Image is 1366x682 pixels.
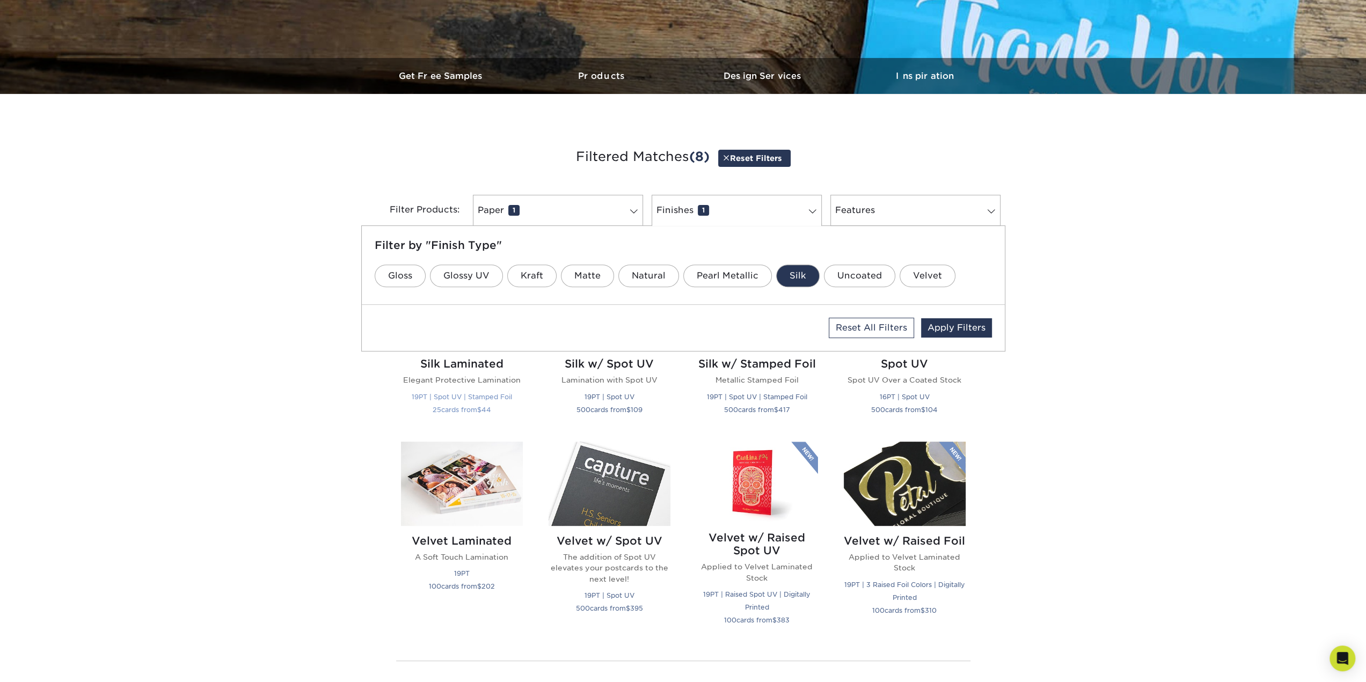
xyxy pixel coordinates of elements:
h3: Get Free Samples [361,71,522,81]
span: 100 [872,606,885,614]
span: 383 [777,616,790,624]
small: cards from [871,406,938,414]
a: Glossy UV [430,265,503,287]
span: $ [477,406,481,414]
small: 19PT | Spot UV [585,591,634,599]
img: New Product [939,442,966,474]
iframe: Google Customer Reviews [3,649,91,678]
span: 202 [481,582,495,590]
span: 417 [778,406,790,414]
a: Uncoated [824,265,895,287]
a: Natural [618,265,679,287]
small: 19PT | Spot UV [585,393,634,401]
span: 44 [481,406,491,414]
a: Kraft [507,265,557,287]
h2: Velvet w/ Raised Spot UV [696,531,818,557]
small: 19PT | 3 Raised Foil Colors | Digitally Printed [844,581,965,602]
a: Apply Filters [921,318,992,338]
p: Applied to Velvet Laminated Stock [696,561,818,583]
span: $ [477,582,481,590]
a: Reset Filters [718,150,791,166]
h2: Velvet w/ Raised Foil [844,534,966,547]
span: 500 [724,406,738,414]
a: Pearl Metallic [683,265,772,287]
span: $ [626,604,630,612]
span: 109 [631,406,642,414]
h2: Silk Laminated [401,357,523,370]
img: New Product [791,442,818,474]
span: 310 [925,606,937,614]
p: Metallic Stamped Foil [696,375,818,385]
h5: Filter by "Finish Type" [375,239,992,252]
a: Matte [561,265,614,287]
h3: Filtered Matches [369,133,997,182]
span: 500 [576,406,590,414]
span: $ [921,606,925,614]
span: 395 [630,604,643,612]
h2: Spot UV [844,357,966,370]
small: cards from [872,606,937,614]
small: cards from [433,406,491,414]
a: Products [522,58,683,94]
span: 1 [698,205,709,216]
a: Finishes1 [652,195,822,226]
small: 19PT | Spot UV | Stamped Foil [707,393,807,401]
small: cards from [576,406,642,414]
a: Features [830,195,1000,226]
a: Inspiration [844,58,1005,94]
span: 500 [576,604,590,612]
p: Lamination with Spot UV [549,375,670,385]
a: Silk [776,265,820,287]
a: Paper1 [473,195,643,226]
p: The addition of Spot UV elevates your postcards to the next level! [549,552,670,584]
p: Elegant Protective Lamination [401,375,523,385]
h3: Products [522,71,683,81]
span: 500 [871,406,885,414]
span: 25 [433,406,441,414]
h2: Silk w/ Spot UV [549,357,670,370]
span: $ [772,616,777,624]
a: Velvet w/ Spot UV Postcards Velvet w/ Spot UV The addition of Spot UV elevates your postcards to ... [549,442,670,639]
small: 19PT | Raised Spot UV | Digitally Printed [703,590,810,611]
small: 19PT | Spot UV | Stamped Foil [412,393,512,401]
p: A Soft Touch Lamination [401,552,523,562]
small: 16PT | Spot UV [880,393,930,401]
a: Velvet Laminated Postcards Velvet Laminated A Soft Touch Lamination 19PT 100cards from$202 [401,442,523,639]
small: cards from [724,406,790,414]
a: Velvet w/ Raised Spot UV Postcards Velvet w/ Raised Spot UV Applied to Velvet Laminated Stock 19P... [696,442,818,639]
img: Velvet Laminated Postcards [401,442,523,526]
span: $ [774,406,778,414]
span: $ [626,406,631,414]
div: Open Intercom Messenger [1330,646,1355,671]
a: Design Services [683,58,844,94]
small: 19PT [454,569,470,577]
small: cards from [576,604,643,612]
img: Velvet w/ Raised Spot UV Postcards [696,442,818,523]
h3: Inspiration [844,71,1005,81]
a: Reset All Filters [829,318,914,338]
span: 104 [925,406,938,414]
a: Get Free Samples [361,58,522,94]
p: Applied to Velvet Laminated Stock [844,552,966,574]
p: Spot UV Over a Coated Stock [844,375,966,385]
a: Velvet [900,265,955,287]
small: cards from [429,582,495,590]
span: 100 [724,616,736,624]
h3: Design Services [683,71,844,81]
h2: Velvet w/ Spot UV [549,534,670,547]
small: cards from [724,616,790,624]
span: $ [921,406,925,414]
img: Velvet w/ Raised Foil Postcards [844,442,966,526]
h2: Velvet Laminated [401,534,523,547]
span: (8) [689,149,710,164]
img: Velvet w/ Spot UV Postcards [549,442,670,526]
span: 1 [508,205,520,216]
h2: Silk w/ Stamped Foil [696,357,818,370]
div: Filter Products: [361,195,469,226]
a: Velvet w/ Raised Foil Postcards Velvet w/ Raised Foil Applied to Velvet Laminated Stock 19PT | 3 ... [844,442,966,639]
span: 100 [429,582,441,590]
a: Gloss [375,265,426,287]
